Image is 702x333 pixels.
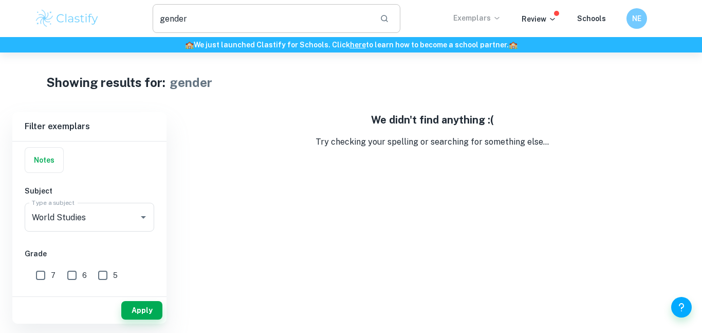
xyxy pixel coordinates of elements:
[32,198,75,207] label: Type a subject
[577,14,606,23] a: Schools
[671,297,692,318] button: Help and Feedback
[350,41,366,49] a: here
[185,41,194,49] span: 🏫
[453,12,501,24] p: Exemplars
[170,73,212,92] h1: gender
[25,248,154,259] h6: Grade
[631,13,643,24] h6: NE
[113,270,118,281] span: 5
[12,112,167,141] h6: Filter exemplars
[25,148,63,172] button: Notes
[153,4,372,33] input: Search for any exemplars...
[626,8,647,29] button: NE
[25,185,154,197] h6: Subject
[136,210,151,224] button: Open
[46,73,165,92] h1: Showing results for:
[51,270,56,281] span: 7
[175,136,690,148] p: Try checking your spelling or searching for something else...
[2,39,700,50] h6: We just launched Clastify for Schools. Click to learn how to become a school partner.
[34,8,100,29] img: Clastify logo
[82,270,87,281] span: 6
[121,301,162,320] button: Apply
[522,13,557,25] p: Review
[509,41,518,49] span: 🏫
[175,112,690,128] h5: We didn't find anything :(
